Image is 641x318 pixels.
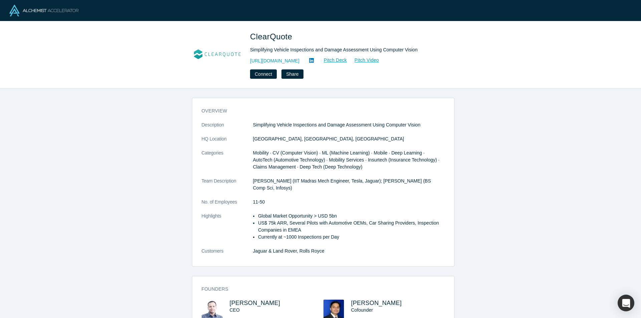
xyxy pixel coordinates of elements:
[253,178,445,192] p: [PERSON_NAME] (IIT Madras Mech Engineer, Tesla, Jaguar); [PERSON_NAME] (BS Comp Sci, Infosys)
[202,121,253,135] dt: Description
[253,248,445,255] dd: Jaguar & Land Rover, Rolls Royce
[202,178,253,199] dt: Team Description
[351,300,402,306] a: [PERSON_NAME]
[230,307,240,313] span: CEO
[202,135,253,149] dt: HQ Location
[347,56,379,64] a: Pitch Video
[281,69,303,79] button: Share
[202,107,435,114] h3: overview
[202,199,253,213] dt: No. of Employees
[202,213,253,248] dt: Highlights
[351,307,373,313] span: Cofounder
[253,150,440,170] span: Mobility · CV (Computer Vision) · ML (Machine Learning) · Mobile · Deep Learning · AutoTech (Auto...
[253,199,445,206] dd: 11-50
[250,46,437,53] div: Simplifying Vehicle Inspections and Damage Assessment Using Computer Vision
[250,32,294,41] span: ClearQuote
[230,300,280,306] a: [PERSON_NAME]
[202,286,435,293] h3: Founders
[316,56,347,64] a: Pitch Deck
[202,248,253,262] dt: Customers
[250,69,277,79] button: Connect
[202,149,253,178] dt: Categories
[258,213,445,220] li: Global Market Opportunity > USD 5bn
[9,5,78,16] img: Alchemist Logo
[258,234,445,241] li: Currently at ~1000 Inspections per Day
[250,57,299,64] a: [URL][DOMAIN_NAME]
[194,31,241,77] img: ClearQuote's Logo
[253,135,445,142] dd: [GEOGRAPHIC_DATA], [GEOGRAPHIC_DATA], [GEOGRAPHIC_DATA]
[253,121,445,128] p: Simplifying Vehicle Inspections and Damage Assessment Using Computer Vision
[258,220,445,234] li: US$ 75k ARR, Several Pilots with Automotive OEMs, Car Sharing Providers, Inspection Companies in ...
